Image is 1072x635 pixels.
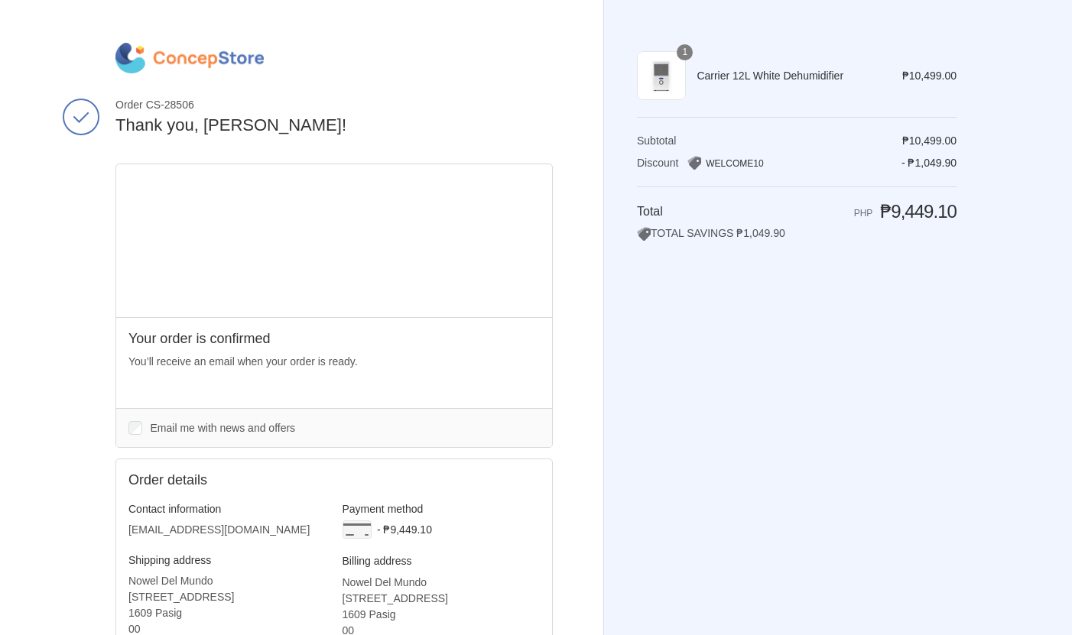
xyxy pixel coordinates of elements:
[697,69,880,83] span: Carrier 12L White Dehumidifier
[128,471,334,489] h2: Order details
[116,164,553,317] iframe: Google map displaying pin point of shipping address: Pasig, Metro Manila
[128,330,540,348] h2: Your order is confirmed
[128,502,326,516] h3: Contact information
[115,115,553,137] h2: Thank you, [PERSON_NAME]!
[128,354,540,370] p: You’ll receive an email when your order is ready.
[116,164,552,317] div: Google map displaying pin point of shipping address: Pasig, Metro Manila
[637,51,686,100] img: carrier-dehumidifier-12-liter-full-view-concepstore
[637,134,814,147] th: Subtotal
[901,157,957,169] span: - ₱1,049.90
[637,205,663,218] span: Total
[677,44,693,60] span: 1
[902,70,957,82] span: ₱10,499.00
[637,157,678,169] span: Discount
[151,422,296,434] span: Email me with news and offers
[343,554,541,568] h3: Billing address
[128,553,326,567] h3: Shipping address
[637,227,733,239] span: TOTAL SAVINGS
[343,502,541,516] h3: Payment method
[902,134,957,147] span: ₱10,499.00
[706,158,763,169] span: WELCOME10
[128,523,310,536] bdo: [EMAIL_ADDRESS][DOMAIN_NAME]
[880,201,957,222] span: ₱9,449.10
[115,43,264,73] img: ConcepStore
[115,98,553,112] span: Order CS-28506
[736,227,785,239] span: ₱1,049.90
[854,208,873,219] span: PHP
[377,523,432,536] span: - ₱9,449.10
